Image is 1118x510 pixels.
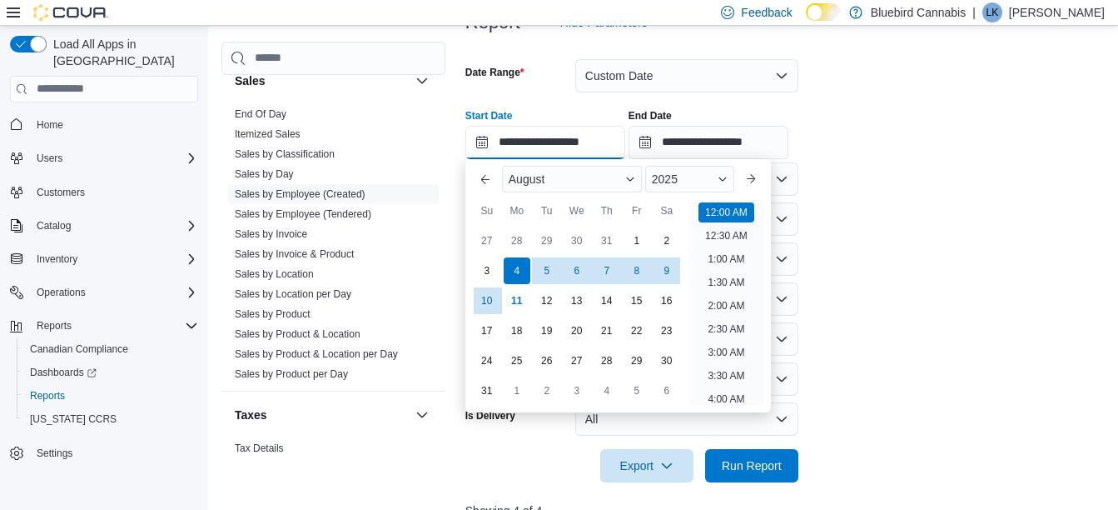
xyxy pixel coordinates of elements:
button: Users [30,148,69,168]
div: Sales [221,104,445,391]
div: day-21 [594,317,620,344]
span: Sales by Location per Day [235,287,351,301]
a: Sales by Invoice [235,228,307,240]
div: day-29 [624,347,650,374]
div: day-17 [474,317,500,344]
div: day-7 [594,257,620,284]
button: Operations [30,282,92,302]
button: Run Report [705,449,798,482]
li: 1:30 AM [701,272,751,292]
li: 2:30 AM [701,319,751,339]
span: Settings [30,442,198,463]
a: Sales by Product per Day [235,368,348,380]
button: Sales [412,71,432,91]
a: Canadian Compliance [23,339,135,359]
div: day-15 [624,287,650,314]
span: Sales by Day [235,167,294,181]
span: Dark Mode [806,21,807,22]
span: Customers [37,186,85,199]
ul: Time [688,199,764,406]
button: Taxes [235,407,409,423]
input: Press the down key to enter a popover containing a calendar. Press the escape key to close the po... [465,126,625,159]
a: Settings [30,443,79,463]
span: Reports [30,389,65,402]
a: Sales by Product & Location [235,328,360,340]
button: [US_STATE] CCRS [17,407,205,431]
a: Sales by Product [235,308,311,320]
li: 12:00 AM [698,202,754,222]
button: Reports [3,314,205,337]
span: Home [37,118,63,132]
a: Sales by Employee (Tendered) [235,208,371,220]
div: Th [594,197,620,224]
div: day-5 [624,377,650,404]
div: day-1 [504,377,530,404]
span: 2025 [652,172,678,186]
span: Sales by Product per Day [235,367,348,381]
div: Mo [504,197,530,224]
span: Reports [37,319,72,332]
span: Canadian Compliance [30,342,128,356]
label: Date Range [465,66,524,79]
button: Reports [30,316,78,336]
button: Inventory [30,249,84,269]
p: Bluebird Cannabis [871,2,966,22]
button: Next month [738,166,764,192]
p: [PERSON_NAME] [1009,2,1105,22]
span: Catalog [30,216,198,236]
div: Taxes [221,438,445,485]
div: Button. Open the month selector. August is currently selected. [502,166,642,192]
div: day-14 [594,287,620,314]
div: day-1 [624,227,650,254]
a: Reports [23,386,72,406]
label: Is Delivery [465,409,515,422]
a: End Of Day [235,108,286,120]
nav: Complex example [10,106,198,509]
span: Sales by Employee (Created) [235,187,365,201]
input: Dark Mode [806,3,841,21]
label: Start Date [465,109,513,122]
div: day-2 [653,227,680,254]
li: 2:00 AM [701,296,751,316]
li: 12:30 AM [698,226,754,246]
span: Operations [30,282,198,302]
div: day-8 [624,257,650,284]
a: Customers [30,182,92,202]
span: Catalog [37,219,71,232]
a: Sales by Employee (Created) [235,188,365,200]
span: Sales by Location [235,267,314,281]
div: day-24 [474,347,500,374]
a: Dashboards [17,361,205,384]
h3: Taxes [235,407,267,423]
span: Users [37,152,62,165]
img: Cova [33,4,108,21]
label: End Date [629,109,672,122]
span: Sales by Product & Location [235,327,360,341]
a: [US_STATE] CCRS [23,409,123,429]
div: day-6 [653,377,680,404]
button: Open list of options [775,212,788,226]
button: Inventory [3,247,205,271]
a: Sales by Day [235,168,294,180]
div: day-2 [534,377,560,404]
span: Run Report [722,457,782,474]
button: Previous Month [472,166,499,192]
div: Button. Open the year selector. 2025 is currently selected. [645,166,734,192]
div: We [564,197,590,224]
div: day-16 [653,287,680,314]
div: day-18 [504,317,530,344]
div: Sa [653,197,680,224]
div: day-27 [474,227,500,254]
div: Tu [534,197,560,224]
span: Sales by Invoice [235,227,307,241]
div: day-3 [564,377,590,404]
button: Catalog [3,214,205,237]
span: Sales by Invoice & Product [235,247,354,261]
button: Custom Date [575,59,798,92]
span: Canadian Compliance [23,339,198,359]
span: Reports [23,386,198,406]
h3: Sales [235,72,266,89]
div: day-13 [564,287,590,314]
button: Canadian Compliance [17,337,205,361]
span: Customers [30,182,198,202]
